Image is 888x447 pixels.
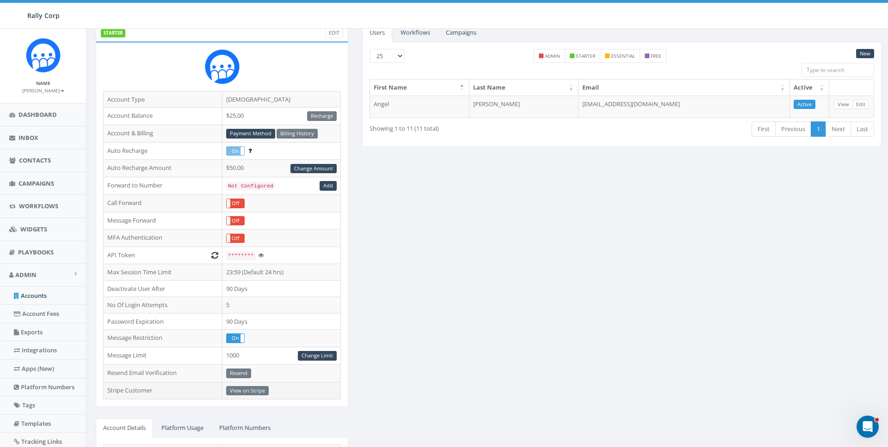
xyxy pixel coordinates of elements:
img: Icon_1.png [26,38,61,72]
td: Auto Recharge [104,142,222,160]
td: Message Limit [104,347,222,364]
span: Enable to prevent campaign failure. [248,146,252,155]
a: 1 [811,121,826,137]
a: Workflows [393,23,438,42]
td: 90 Days [222,313,341,330]
td: 90 Days [222,280,341,297]
small: Name [36,80,50,86]
span: Contacts [19,156,51,164]
a: Account Details [96,418,153,437]
div: OnOff [226,333,245,343]
span: Rally Corp [27,11,60,20]
div: OnOff [226,234,245,243]
a: First [752,121,776,137]
td: Auto Recharge Amount [104,160,222,177]
td: Account Type [104,91,222,108]
div: OnOff [226,199,245,208]
th: Last Name: activate to sort column ascending [469,79,579,96]
a: Last [851,121,874,137]
img: Rally_Corp_Icon.png [205,49,240,84]
th: Email: activate to sort column ascending [579,79,790,96]
td: [EMAIL_ADDRESS][DOMAIN_NAME] [579,96,790,118]
td: Call Forward [104,194,222,212]
small: starter [576,53,595,59]
a: [PERSON_NAME] [22,86,64,94]
th: Active: activate to sort column ascending [790,79,829,96]
span: Inbox [18,133,38,142]
a: Edit [325,28,343,38]
td: $50.00 [222,160,341,177]
a: Platform Usage [154,418,211,437]
label: On [227,147,244,156]
label: Off [227,199,244,208]
span: Admin [15,271,37,279]
td: Message Forward [104,212,222,230]
span: Widgets [20,225,47,233]
a: Platform Numbers [212,418,278,437]
td: 5 [222,297,341,314]
td: API Token [104,247,222,264]
td: Resend Email Verification [104,364,222,382]
td: [DEMOGRAPHIC_DATA] [222,91,341,108]
td: MFA Authentication [104,230,222,247]
a: Previous [775,121,811,137]
td: $25.00 [222,108,341,125]
i: Generate New Token [211,252,218,258]
a: Active [794,100,815,109]
code: Not Configured [226,182,275,190]
td: Deactivate User After [104,280,222,297]
td: 23:59 (Default 24 hrs) [222,264,341,280]
label: STARTER [101,29,125,37]
div: OnOff [226,216,245,226]
a: View [834,100,853,109]
iframe: Intercom live chat [857,416,879,438]
td: Password Expiration [104,313,222,330]
a: Change Limit [298,351,337,361]
label: On [227,334,244,343]
td: 1000 [222,347,341,364]
a: New [856,49,874,59]
span: Campaigns [18,179,54,187]
input: Type to search [802,63,874,77]
td: Account Balance [104,108,222,125]
div: Showing 1 to 11 (11 total) [370,121,572,133]
a: Add [320,181,337,191]
th: First Name: activate to sort column descending [370,79,469,96]
td: Account & Billing [104,125,222,142]
span: Workflows [19,202,58,210]
small: free [651,53,661,59]
td: Forward to Number [104,177,222,195]
td: Max Session Time Limit [104,264,222,280]
a: Campaigns [438,23,484,42]
span: Playbooks [18,248,54,256]
td: Angel [370,96,469,118]
label: Off [227,217,244,225]
small: essential [611,53,635,59]
td: No Of Login Attempts [104,297,222,314]
small: admin [545,53,560,59]
div: OnOff [226,146,245,156]
label: Off [227,234,244,243]
small: [PERSON_NAME] [22,87,64,94]
a: Next [826,121,851,137]
td: Stripe Customer [104,382,222,399]
a: Payment Method [226,129,275,139]
td: Message Restriction [104,330,222,347]
a: Users [362,23,392,42]
td: [PERSON_NAME] [469,96,579,118]
a: Edit [852,100,869,109]
span: Dashboard [18,110,57,119]
a: Change Amount [290,164,337,174]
